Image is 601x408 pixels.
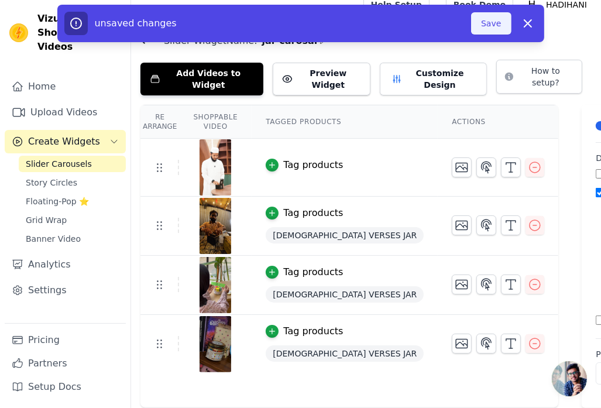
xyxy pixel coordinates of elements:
[266,345,424,362] span: [DEMOGRAPHIC_DATA] VERSES JAR
[199,198,232,254] img: reel-preview-uyj1z7-5y.myshopify.com-3705693575168923619_27709863247.jpeg
[199,316,232,372] img: reel-preview-uyj1z7-5y.myshopify.com-3700403784601039972_62238878152.jpeg
[496,60,582,94] button: How to setup?
[273,63,370,95] button: Preview Widget
[5,328,126,352] a: Pricing
[19,193,126,210] a: Floating-Pop ⭐
[199,139,232,196] img: reel-preview-uyj1z7-5y.myshopify.com-3684554869010434659_63504003005.jpeg
[5,253,126,276] a: Analytics
[26,214,67,226] span: Grid Wrap
[266,324,343,338] button: Tag products
[266,265,343,279] button: Tag products
[496,74,582,85] a: How to setup?
[5,279,126,302] a: Settings
[283,158,343,172] div: Tag products
[26,233,81,245] span: Banner Video
[179,105,252,139] th: Shoppable Video
[266,206,343,220] button: Tag products
[283,324,343,338] div: Tag products
[452,215,472,235] button: Change Thumbnail
[5,375,126,399] a: Setup Docs
[5,101,126,124] a: Upload Videos
[19,212,126,228] a: Grid Wrap
[283,206,343,220] div: Tag products
[266,286,424,303] span: [DEMOGRAPHIC_DATA] VERSES JAR
[283,265,343,279] div: Tag products
[380,63,486,95] button: Customize Design
[252,105,438,139] th: Tagged Products
[452,157,472,177] button: Change Thumbnail
[266,227,424,244] span: [DEMOGRAPHIC_DATA] VERSES JAR
[95,18,177,29] span: unsaved changes
[26,196,89,207] span: Floating-Pop ⭐
[26,158,92,170] span: Slider Carousels
[471,12,511,35] button: Save
[452,334,472,354] button: Change Thumbnail
[140,63,263,95] button: Add Videos to Widget
[452,275,472,294] button: Change Thumbnail
[199,257,232,313] img: reel-preview-uyj1z7-5y.myshopify.com-3703336053078509856_69700680318.jpeg
[438,105,558,139] th: Actions
[5,75,126,98] a: Home
[19,174,126,191] a: Story Circles
[140,105,179,139] th: Re Arrange
[552,361,587,396] div: Open chat
[266,158,343,172] button: Tag products
[5,352,126,375] a: Partners
[28,135,100,149] span: Create Widgets
[26,177,77,188] span: Story Circles
[19,231,126,247] a: Banner Video
[19,156,126,172] a: Slider Carousels
[5,130,126,153] button: Create Widgets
